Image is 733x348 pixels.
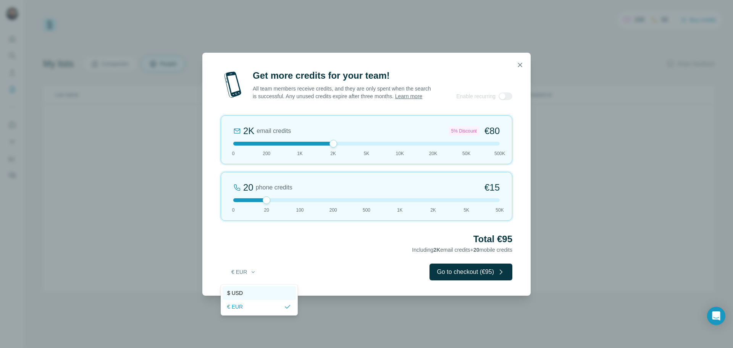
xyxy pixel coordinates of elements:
[433,247,440,253] span: 2K
[364,150,370,157] span: 5K
[232,150,235,157] span: 0
[456,92,496,100] span: Enable recurring
[412,247,512,253] span: Including email credits + mobile credits
[263,150,270,157] span: 200
[397,207,403,214] span: 1K
[243,125,254,137] div: 2K
[462,150,470,157] span: 50K
[484,125,500,137] span: €80
[257,126,291,136] span: email credits
[330,150,336,157] span: 2K
[227,289,243,297] span: $ USD
[707,307,725,325] div: Open Intercom Messenger
[329,207,337,214] span: 200
[253,85,432,100] p: All team members receive credits, and they are only spent when the search is successful. Any unus...
[264,207,269,214] span: 20
[395,93,423,99] a: Learn more
[429,264,512,280] button: Go to checkout (€95)
[430,207,436,214] span: 2K
[221,70,245,100] img: mobile-phone
[226,265,262,279] button: € EUR
[232,207,235,214] span: 0
[297,150,303,157] span: 1K
[494,150,505,157] span: 500K
[463,207,469,214] span: 5K
[449,126,479,136] div: 5% Discount
[429,150,437,157] span: 20K
[484,181,500,194] span: €15
[396,150,404,157] span: 10K
[296,207,304,214] span: 100
[221,233,512,245] h2: Total €95
[363,207,370,214] span: 500
[243,181,253,194] div: 20
[256,183,292,192] span: phone credits
[496,207,504,214] span: 50K
[473,247,480,253] span: 20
